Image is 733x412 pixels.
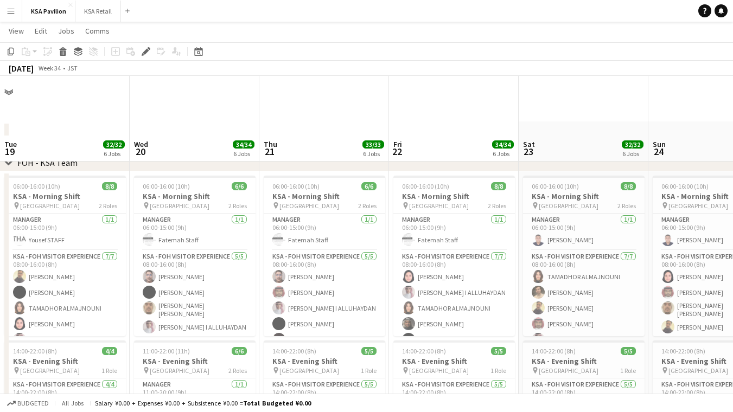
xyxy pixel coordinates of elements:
[102,182,117,190] span: 8/8
[264,214,385,250] app-card-role: Manager1/106:00-15:00 (9h)Fatemah Staff
[150,366,209,375] span: [GEOGRAPHIC_DATA]
[539,366,598,375] span: [GEOGRAPHIC_DATA]
[134,214,256,250] app-card-role: Manager1/106:00-15:00 (9h)Fatemah Staff
[393,356,515,366] h3: KSA - Evening Shift
[233,140,254,149] span: 34/34
[58,26,74,36] span: Jobs
[621,182,636,190] span: 8/8
[279,202,339,210] span: [GEOGRAPHIC_DATA]
[393,176,515,336] app-job-card: 06:00-16:00 (10h)8/8KSA - Morning Shift [GEOGRAPHIC_DATA]2 RolesManager1/106:00-15:00 (9h)Fatemah...
[103,140,125,149] span: 32/32
[493,150,513,158] div: 6 Jobs
[143,182,190,190] span: 06:00-16:00 (10h)
[228,202,247,210] span: 2 Roles
[4,139,17,149] span: Tue
[36,64,63,72] span: Week 34
[4,24,28,38] a: View
[523,356,645,366] h3: KSA - Evening Shift
[488,202,506,210] span: 2 Roles
[232,182,247,190] span: 6/6
[20,366,80,375] span: [GEOGRAPHIC_DATA]
[392,145,402,158] span: 22
[134,356,256,366] h3: KSA - Evening Shift
[67,64,78,72] div: JST
[393,250,515,382] app-card-role: KSA - FOH Visitor Experience7/708:00-16:00 (8h)[PERSON_NAME][PERSON_NAME] I ALLUHAYDANTAMADHOR AL...
[279,366,339,375] span: [GEOGRAPHIC_DATA]
[3,145,17,158] span: 19
[264,250,385,350] app-card-role: KSA - FOH Visitor Experience5/508:00-16:00 (8h)[PERSON_NAME][PERSON_NAME][PERSON_NAME] I ALLUHAYD...
[228,366,247,375] span: 2 Roles
[532,182,579,190] span: 06:00-16:00 (10h)
[20,202,80,210] span: [GEOGRAPHIC_DATA]
[523,250,645,382] app-card-role: KSA - FOH Visitor Experience7/708:00-16:00 (8h)TAMADHOR ALMAJNOUNI[PERSON_NAME][PERSON_NAME][PERS...
[523,191,645,201] h3: KSA - Morning Shift
[232,347,247,355] span: 6/6
[60,399,86,407] span: All jobs
[409,202,469,210] span: [GEOGRAPHIC_DATA]
[492,140,514,149] span: 34/34
[4,191,126,201] h3: KSA - Morning Shift
[363,150,384,158] div: 6 Jobs
[13,347,57,355] span: 14:00-22:00 (8h)
[4,214,126,250] app-card-role: Manager1/106:00-15:00 (9h)Yousef STAFF
[54,24,79,38] a: Jobs
[668,366,728,375] span: [GEOGRAPHIC_DATA]
[30,24,52,38] a: Edit
[622,150,643,158] div: 6 Jobs
[9,63,34,74] div: [DATE]
[99,202,117,210] span: 2 Roles
[653,139,666,149] span: Sun
[262,145,277,158] span: 21
[134,191,256,201] h3: KSA - Morning Shift
[272,347,316,355] span: 14:00-22:00 (8h)
[233,150,254,158] div: 6 Jobs
[9,26,24,36] span: View
[243,399,311,407] span: Total Budgeted ¥0.00
[4,250,126,385] app-card-role: KSA - FOH Visitor Experience7/708:00-16:00 (8h)[PERSON_NAME][PERSON_NAME]TAMADHOR ALMAJNOUNI[PERS...
[75,1,121,22] button: KSA Retail
[81,24,114,38] a: Comms
[651,145,666,158] span: 24
[617,202,636,210] span: 2 Roles
[17,400,49,407] span: Budgeted
[264,176,385,336] app-job-card: 06:00-16:00 (10h)6/6KSA - Morning Shift [GEOGRAPHIC_DATA]2 RolesManager1/106:00-15:00 (9h)Fatemah...
[13,182,60,190] span: 06:00-16:00 (10h)
[361,366,377,375] span: 1 Role
[134,250,256,353] app-card-role: KSA - FOH Visitor Experience5/508:00-16:00 (8h)[PERSON_NAME][PERSON_NAME][PERSON_NAME] [PERSON_NA...
[101,366,117,375] span: 1 Role
[22,1,75,22] button: KSA Pavilion
[620,366,636,375] span: 1 Role
[532,347,576,355] span: 14:00-22:00 (8h)
[661,182,709,190] span: 06:00-16:00 (10h)
[393,191,515,201] h3: KSA - Morning Shift
[85,26,110,36] span: Comms
[539,202,598,210] span: [GEOGRAPHIC_DATA]
[134,139,148,149] span: Wed
[523,214,645,250] app-card-role: Manager1/106:00-15:00 (9h)[PERSON_NAME]
[35,26,47,36] span: Edit
[491,182,506,190] span: 8/8
[393,214,515,250] app-card-role: Manager1/106:00-15:00 (9h)Fatemah Staff
[661,347,705,355] span: 14:00-22:00 (8h)
[361,182,377,190] span: 6/6
[272,182,320,190] span: 06:00-16:00 (10h)
[362,140,384,149] span: 33/33
[264,356,385,366] h3: KSA - Evening Shift
[134,176,256,336] app-job-card: 06:00-16:00 (10h)6/6KSA - Morning Shift [GEOGRAPHIC_DATA]2 RolesManager1/106:00-15:00 (9h)Fatemah...
[668,202,728,210] span: [GEOGRAPHIC_DATA]
[491,347,506,355] span: 5/5
[4,176,126,336] app-job-card: 06:00-16:00 (10h)8/8KSA - Morning Shift [GEOGRAPHIC_DATA]2 RolesManager1/106:00-15:00 (9h)Yousef ...
[264,139,277,149] span: Thu
[5,397,50,409] button: Budgeted
[361,347,377,355] span: 5/5
[622,140,643,149] span: 32/32
[17,157,78,168] div: FOH - KSA Team
[132,145,148,158] span: 20
[402,347,446,355] span: 14:00-22:00 (8h)
[621,347,636,355] span: 5/5
[4,356,126,366] h3: KSA - Evening Shift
